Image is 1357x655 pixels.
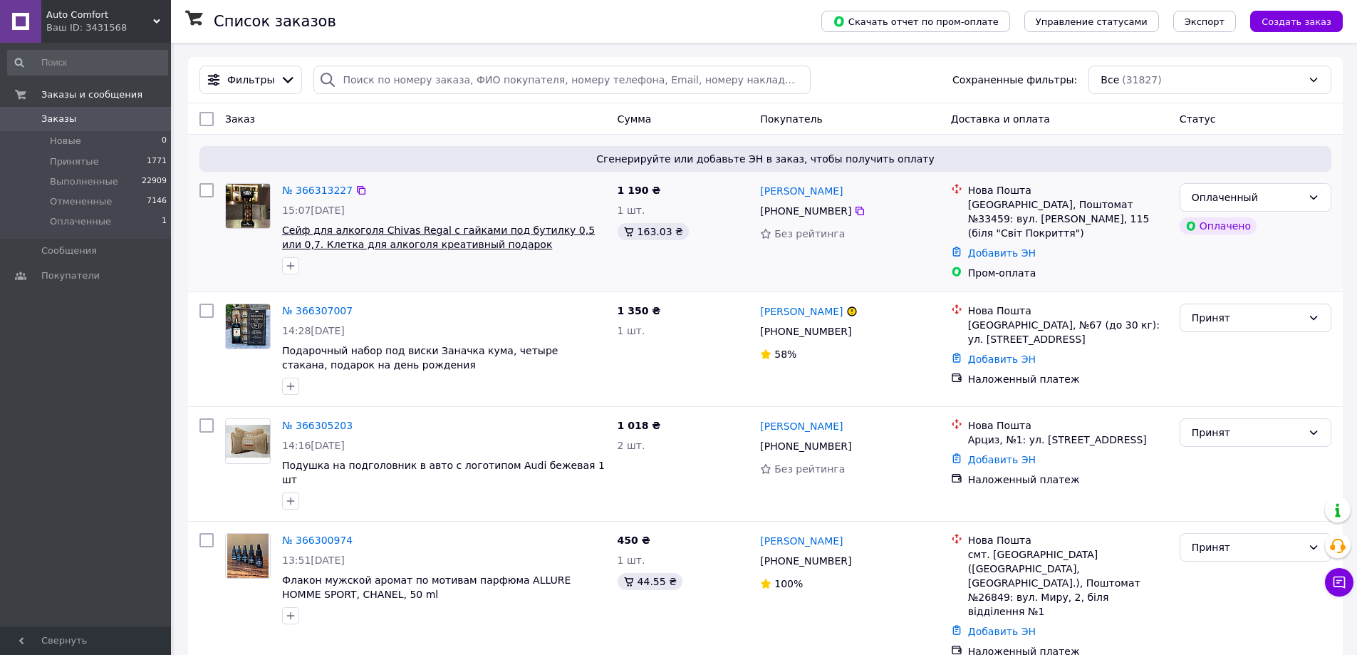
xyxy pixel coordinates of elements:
[226,425,270,458] img: Фото товару
[282,325,345,336] span: 14:28[DATE]
[50,175,118,188] span: Выполненные
[1192,425,1302,440] div: Принят
[618,440,645,451] span: 2 шт.
[1250,11,1343,32] button: Создать заказ
[757,436,854,456] div: [PHONE_NUMBER]
[760,304,843,319] a: [PERSON_NAME]
[41,269,100,282] span: Покупатели
[760,534,843,548] a: [PERSON_NAME]
[968,266,1168,280] div: Пром-оплата
[774,578,803,589] span: 100%
[225,183,271,229] a: Фото товару
[757,201,854,221] div: [PHONE_NUMBER]
[760,184,843,198] a: [PERSON_NAME]
[618,305,661,316] span: 1 350 ₴
[618,420,661,431] span: 1 018 ₴
[760,113,823,125] span: Покупатель
[1192,540,1302,555] div: Принят
[46,21,171,34] div: Ваш ID: 3431568
[1325,568,1353,597] button: Чат с покупателем
[313,66,810,94] input: Поиск по номеру заказа, ФИО покупателя, номеру телефона, Email, номеру накладной
[1192,310,1302,326] div: Принят
[1122,74,1161,86] span: (31827)
[162,135,167,148] span: 0
[1036,16,1148,27] span: Управление статусами
[225,304,271,349] a: Фото товару
[821,11,1010,32] button: Скачать отчет по пром-оплате
[282,420,353,431] a: № 366305203
[833,15,999,28] span: Скачать отчет по пром-оплате
[225,533,271,579] a: Фото товару
[282,205,345,216] span: 15:07[DATE]
[41,244,97,257] span: Сообщения
[50,215,111,228] span: Оплаченные
[162,215,167,228] span: 1
[968,247,1036,259] a: Добавить ЭН
[147,155,167,168] span: 1771
[50,195,112,208] span: Отмененные
[227,534,269,578] img: Фото товару
[225,113,255,125] span: Заказ
[951,113,1050,125] span: Доставка и оплата
[774,228,845,239] span: Без рейтинга
[968,372,1168,386] div: Наложенный платеж
[226,304,270,349] img: Фото товару
[1173,11,1236,32] button: Экспорт
[142,175,167,188] span: 22909
[282,440,345,451] span: 14:16[DATE]
[214,13,336,30] h1: Список заказов
[618,555,645,566] span: 1 шт.
[760,419,843,433] a: [PERSON_NAME]
[1262,16,1331,27] span: Создать заказ
[618,223,689,240] div: 163.03 ₴
[968,304,1168,318] div: Нова Пошта
[618,205,645,216] span: 1 шт.
[618,113,652,125] span: Сумма
[968,533,1168,547] div: Нова Пошта
[757,551,854,571] div: [PHONE_NUMBER]
[968,433,1168,447] div: Арциз, №1: ул. [STREET_ADDRESS]
[1192,190,1302,205] div: Оплаченный
[618,325,645,336] span: 1 шт.
[618,573,682,590] div: 44.55 ₴
[968,626,1036,637] a: Добавить ЭН
[1180,217,1257,234] div: Оплачено
[282,185,353,196] a: № 366313227
[968,454,1036,465] a: Добавить ЭН
[774,463,845,475] span: Без рейтинга
[46,9,153,21] span: Auto Comfort
[282,574,571,600] a: Флакон мужской аромат по мотивам парфюма ALLURE HOMME SPORT, CHANEL, 50 ml
[50,155,99,168] span: Принятые
[1101,73,1119,87] span: Все
[618,535,650,546] span: 450 ₴
[50,135,81,148] span: Новые
[282,460,605,485] a: Подушка на подголовник в авто с логотипом Audi бежевая 1 шт
[1185,16,1225,27] span: Экспорт
[7,50,168,76] input: Поиск
[1180,113,1216,125] span: Статус
[968,318,1168,346] div: [GEOGRAPHIC_DATA], №67 (до 30 кг): ул. [STREET_ADDRESS]
[147,195,167,208] span: 7146
[968,197,1168,240] div: [GEOGRAPHIC_DATA], Поштомат №33459: вул. [PERSON_NAME], 115 (біля "Світ Покриття")
[282,225,595,250] a: Сейф для алкоголя Chivas Regal с гайками под бутилку 0,5 или 0,7. Клетка для алкоголя креативный ...
[757,321,854,341] div: [PHONE_NUMBER]
[282,345,558,371] a: Подарочный набор под виски Заначка кума, четыре стакана, подарок на день рождения
[227,73,274,87] span: Фильтры
[968,183,1168,197] div: Нова Пошта
[282,535,353,546] a: № 366300974
[225,418,271,464] a: Фото товару
[968,547,1168,619] div: смт. [GEOGRAPHIC_DATA] ([GEOGRAPHIC_DATA], [GEOGRAPHIC_DATA].), Поштомат №26849: вул. Миру, 2, бі...
[41,113,76,125] span: Заказы
[774,349,796,360] span: 58%
[968,418,1168,433] div: Нова Пошта
[952,73,1077,87] span: Сохраненные фильтры:
[41,88,142,101] span: Заказы и сообщения
[205,152,1326,166] span: Сгенерируйте или добавьте ЭН в заказ, чтобы получить оплату
[1024,11,1159,32] button: Управление статусами
[226,184,270,228] img: Фото товару
[618,185,661,196] span: 1 190 ₴
[1236,15,1343,26] a: Создать заказ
